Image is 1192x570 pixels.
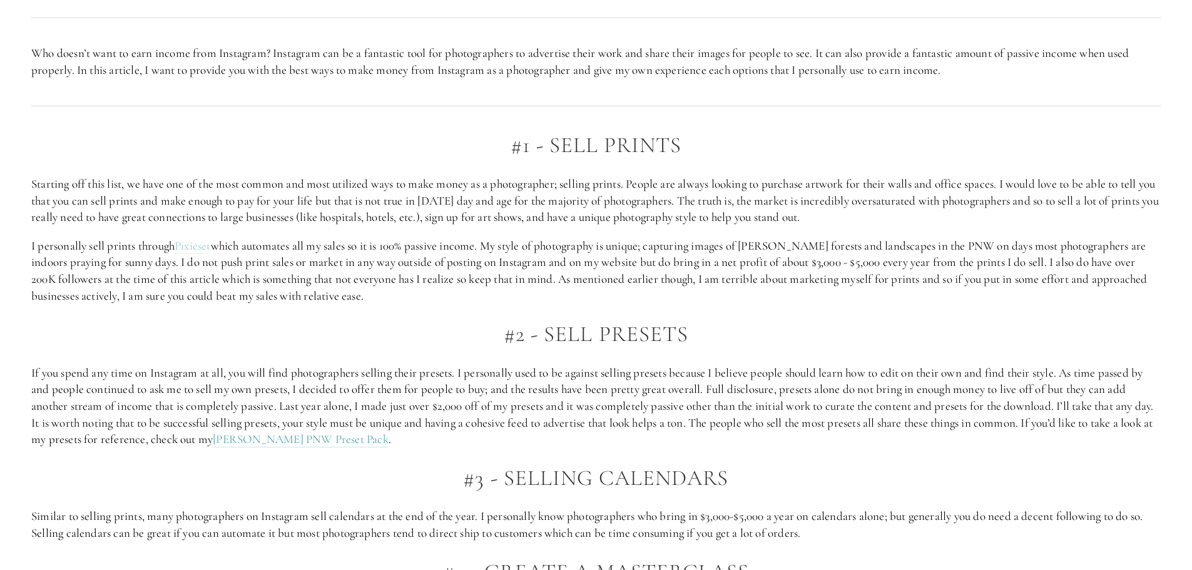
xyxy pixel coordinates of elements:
[31,238,1161,304] p: I personally sell prints through which automates all my sales so it is 100% passive income. My st...
[31,508,1161,541] p: Similar to selling prints, many photographers on Instagram sell calendars at the end of the year....
[175,238,211,254] a: Pixieset
[31,133,1161,158] h2: #1 - Sell Prints
[31,45,1161,78] p: Who doesn’t want to earn income from Instagram? Instagram can be a fantastic tool for photographe...
[31,322,1161,347] h2: #2 - Sell Presets
[213,432,389,447] a: [PERSON_NAME] PNW Preset Pack
[31,466,1161,491] h2: #3 - Selling Calendars
[31,365,1161,448] p: If you spend any time on Instagram at all, you will find photographers selling their presets. I p...
[31,176,1161,226] p: Starting off this list, we have one of the most common and most utilized ways to make money as a ...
